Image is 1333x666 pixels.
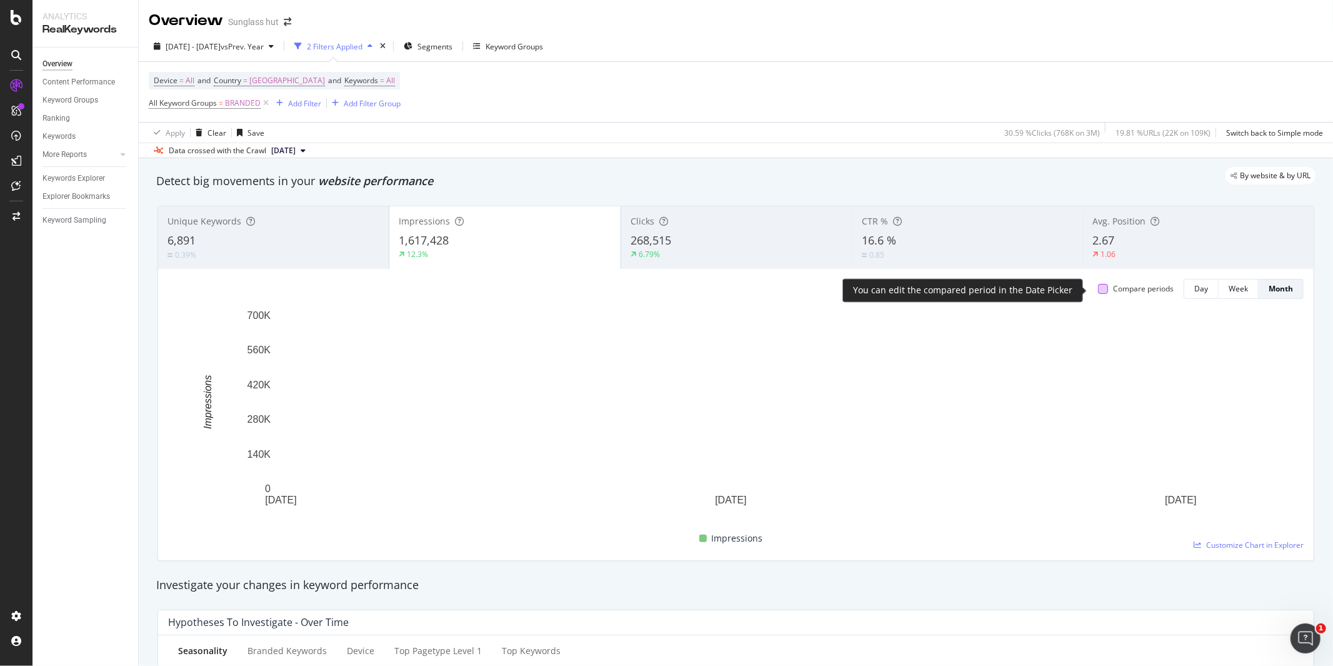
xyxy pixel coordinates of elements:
[149,98,217,108] span: All Keyword Groups
[1240,172,1311,179] span: By website & by URL
[486,41,543,52] div: Keyword Groups
[168,309,1294,526] div: A chart.
[271,96,321,111] button: Add Filter
[1269,283,1293,294] div: Month
[1219,279,1259,299] button: Week
[265,483,271,494] text: 0
[853,285,1072,297] div: You can edit the compared period in the Date Picker
[154,75,177,86] span: Device
[1165,495,1196,506] text: [DATE]
[42,23,128,37] div: RealKeywords
[166,41,221,52] span: [DATE] - [DATE]
[1259,279,1304,299] button: Month
[42,10,128,23] div: Analytics
[394,645,482,657] div: Top pagetype Level 1
[42,76,115,89] div: Content Performance
[191,123,226,143] button: Clear
[42,58,129,71] a: Overview
[1116,128,1211,138] div: 19.81 % URLs ( 22K on 109K )
[1093,233,1115,248] span: 2.67
[307,41,362,52] div: 2 Filters Applied
[167,215,241,227] span: Unique Keywords
[869,250,884,260] div: 0.85
[168,616,349,628] div: Hypotheses to Investigate - Over Time
[42,190,110,203] div: Explorer Bookmarks
[399,36,457,56] button: Segments
[219,98,223,108] span: =
[225,94,261,112] span: BRANDED
[149,123,185,143] button: Apply
[862,215,888,227] span: CTR %
[1113,283,1174,294] div: Compare periods
[149,36,279,56] button: [DATE] - [DATE]vsPrev. Year
[166,128,185,138] div: Apply
[42,190,129,203] a: Explorer Bookmarks
[1226,167,1316,184] div: legacy label
[347,645,374,657] div: Device
[1206,540,1304,550] span: Customize Chart in Explorer
[288,98,321,109] div: Add Filter
[247,128,264,138] div: Save
[502,645,561,657] div: Top Keywords
[42,94,98,107] div: Keyword Groups
[377,40,388,53] div: times
[407,249,428,260] div: 12.3%
[344,75,378,86] span: Keywords
[1221,123,1323,143] button: Switch back to Simple mode
[42,112,70,125] div: Ranking
[42,130,76,143] div: Keywords
[1194,283,1208,294] div: Day
[1316,623,1326,633] span: 1
[399,215,450,227] span: Impressions
[1291,623,1321,653] iframe: Intercom live chat
[42,94,129,107] a: Keyword Groups
[42,172,105,185] div: Keywords Explorer
[1194,540,1304,550] a: Customize Chart in Explorer
[221,41,264,52] span: vs Prev. Year
[639,249,660,260] div: 6.79%
[178,645,227,657] div: Seasonality
[862,253,867,257] img: Equal
[631,215,654,227] span: Clicks
[249,72,325,89] span: [GEOGRAPHIC_DATA]
[247,645,327,657] div: Branded Keywords
[468,36,548,56] button: Keyword Groups
[1093,215,1146,227] span: Avg. Position
[247,345,271,355] text: 560K
[42,148,117,161] a: More Reports
[167,253,172,257] img: Equal
[149,10,223,31] div: Overview
[1229,283,1248,294] div: Week
[42,214,129,227] a: Keyword Sampling
[344,98,401,109] div: Add Filter Group
[380,75,384,86] span: =
[42,130,129,143] a: Keywords
[42,112,129,125] a: Ranking
[197,75,211,86] span: and
[42,76,129,89] a: Content Performance
[207,128,226,138] div: Clear
[715,495,746,506] text: [DATE]
[42,148,87,161] div: More Reports
[328,75,341,86] span: and
[42,58,72,71] div: Overview
[289,36,377,56] button: 2 Filters Applied
[247,414,271,425] text: 280K
[386,72,395,89] span: All
[232,123,264,143] button: Save
[417,41,452,52] span: Segments
[1226,128,1323,138] div: Switch back to Simple mode
[247,380,271,390] text: 420K
[1184,279,1219,299] button: Day
[179,75,184,86] span: =
[631,233,671,248] span: 268,515
[156,577,1316,593] div: Investigate your changes in keyword performance
[271,145,296,156] span: 2025 Sep. 28th
[1004,128,1100,138] div: 30.59 % Clicks ( 768K on 3M )
[214,75,241,86] span: Country
[175,250,196,260] div: 0.39%
[265,495,296,506] text: [DATE]
[1101,249,1116,260] div: 1.06
[42,214,106,227] div: Keyword Sampling
[243,75,247,86] span: =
